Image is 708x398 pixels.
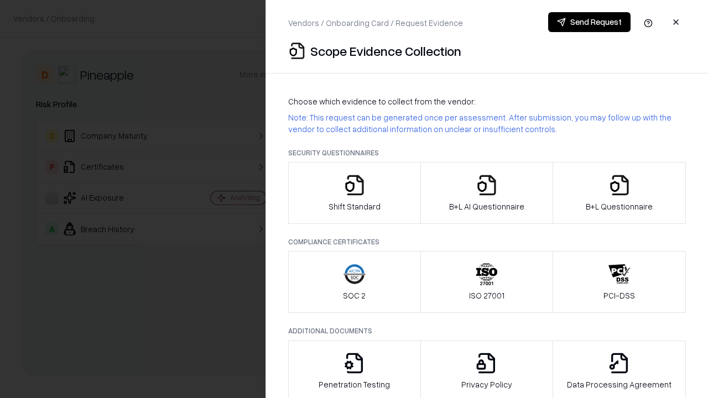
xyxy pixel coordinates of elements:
p: B+L AI Questionnaire [449,201,524,212]
button: Shift Standard [288,162,421,224]
p: SOC 2 [343,290,366,301]
p: Shift Standard [329,201,381,212]
p: Note: This request can be generated once per assessment. After submission, you may follow up with... [288,112,686,135]
p: Additional Documents [288,326,686,336]
p: Compliance Certificates [288,237,686,247]
p: ISO 27001 [469,290,504,301]
p: PCI-DSS [603,290,635,301]
p: Security Questionnaires [288,148,686,158]
p: Vendors / Onboarding Card / Request Evidence [288,17,463,29]
p: Choose which evidence to collect from the vendor: [288,96,686,107]
p: Privacy Policy [461,379,512,390]
p: B+L Questionnaire [586,201,653,212]
button: B+L AI Questionnaire [420,162,554,224]
button: Send Request [548,12,631,32]
p: Data Processing Agreement [567,379,671,390]
button: PCI-DSS [553,251,686,313]
button: SOC 2 [288,251,421,313]
p: Penetration Testing [319,379,390,390]
button: ISO 27001 [420,251,554,313]
button: B+L Questionnaire [553,162,686,224]
p: Scope Evidence Collection [310,42,461,60]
